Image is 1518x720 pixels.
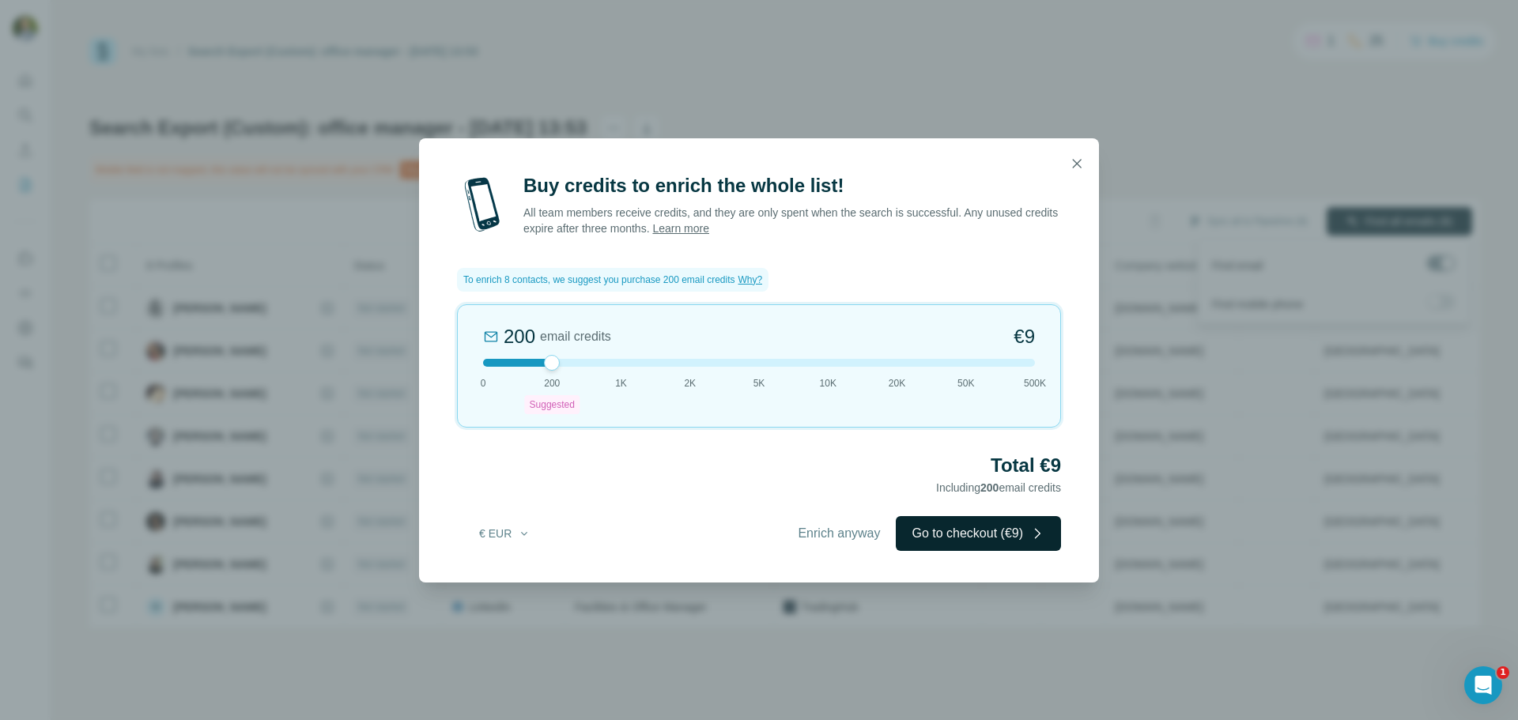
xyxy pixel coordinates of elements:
img: mobile-phone [457,173,508,236]
button: Enrich anyway [782,516,896,551]
span: 2K [684,376,696,390]
span: €9 [1014,324,1035,349]
button: € EUR [468,519,542,548]
span: 50K [957,376,974,390]
span: To enrich 8 contacts, we suggest you purchase 200 email credits [463,273,735,287]
span: 5K [753,376,765,390]
span: 10K [820,376,836,390]
h2: Total €9 [457,453,1061,478]
div: Suggested [525,395,580,414]
span: 200 [544,376,560,390]
span: 1 [1497,666,1509,679]
span: 500K [1024,376,1046,390]
span: 200 [980,481,999,494]
span: email credits [540,327,611,346]
span: Enrich anyway [798,524,880,543]
button: Go to checkout (€9) [896,516,1061,551]
span: 0 [481,376,486,390]
span: Why? [738,274,763,285]
div: 200 [504,324,535,349]
span: Including email credits [936,481,1061,494]
iframe: Intercom live chat [1464,666,1502,704]
a: Learn more [652,222,709,235]
span: 20K [889,376,905,390]
span: 1K [615,376,627,390]
p: All team members receive credits, and they are only spent when the search is successful. Any unus... [523,205,1061,236]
